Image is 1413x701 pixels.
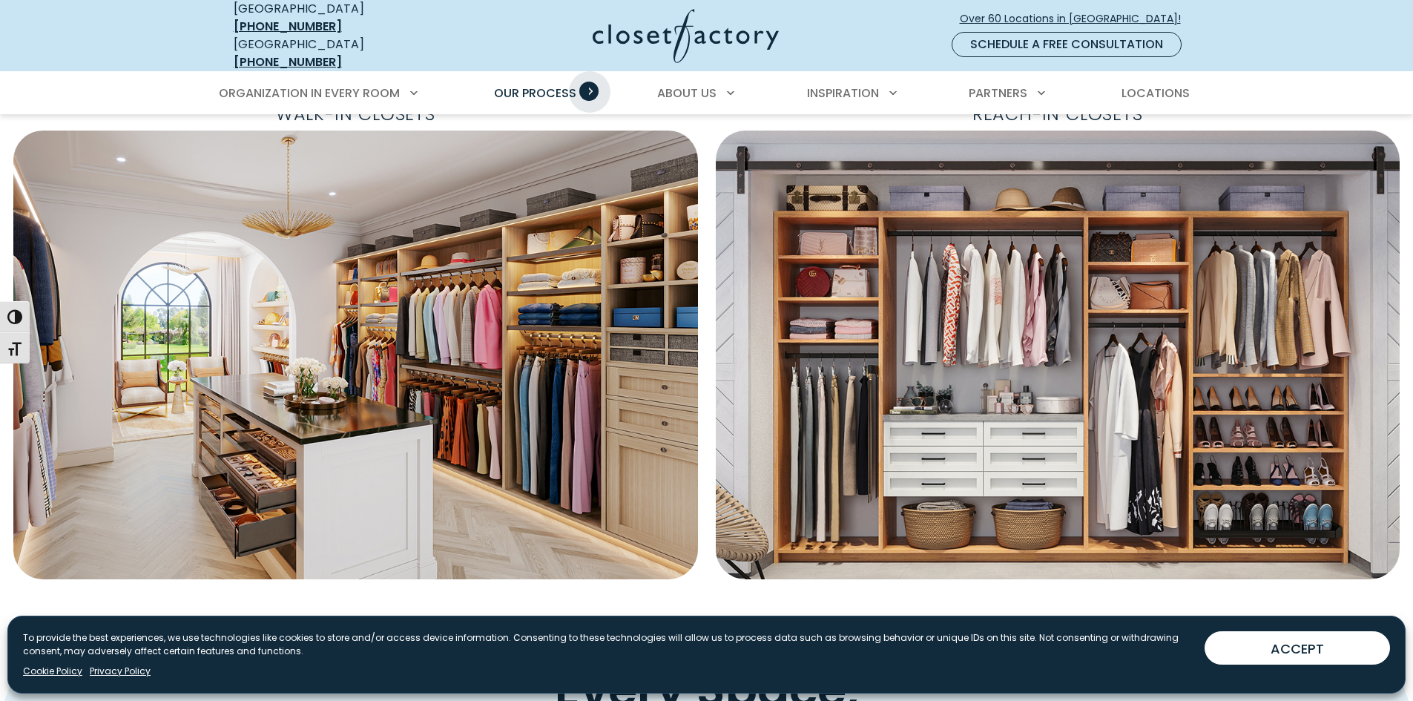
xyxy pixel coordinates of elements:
[234,53,342,70] a: [PHONE_NUMBER]
[234,36,449,71] div: [GEOGRAPHIC_DATA]
[657,85,717,102] span: About Us
[13,98,698,579] a: Walk-In Closets Walk-in closet with island
[716,131,1400,579] img: Reach-in closet
[208,73,1205,114] nav: Primary Menu
[969,85,1027,102] span: Partners
[807,85,879,102] span: Inspiration
[716,98,1400,579] a: Reach-In Closets Reach-in closet
[593,9,779,63] img: Closet Factory Logo
[90,665,151,678] a: Privacy Policy
[234,18,342,35] a: [PHONE_NUMBER]
[23,631,1193,658] p: To provide the best experiences, we use technologies like cookies to store and/or access device i...
[960,11,1193,27] span: Over 60 Locations in [GEOGRAPHIC_DATA]!
[1205,631,1390,665] button: ACCEPT
[1121,85,1190,102] span: Locations
[13,131,698,579] img: Walk-in closet with island
[952,32,1182,57] a: Schedule a Free Consultation
[23,665,82,678] a: Cookie Policy
[219,85,400,102] span: Organization in Every Room
[959,6,1193,32] a: Over 60 Locations in [GEOGRAPHIC_DATA]!
[494,85,576,102] span: Our Process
